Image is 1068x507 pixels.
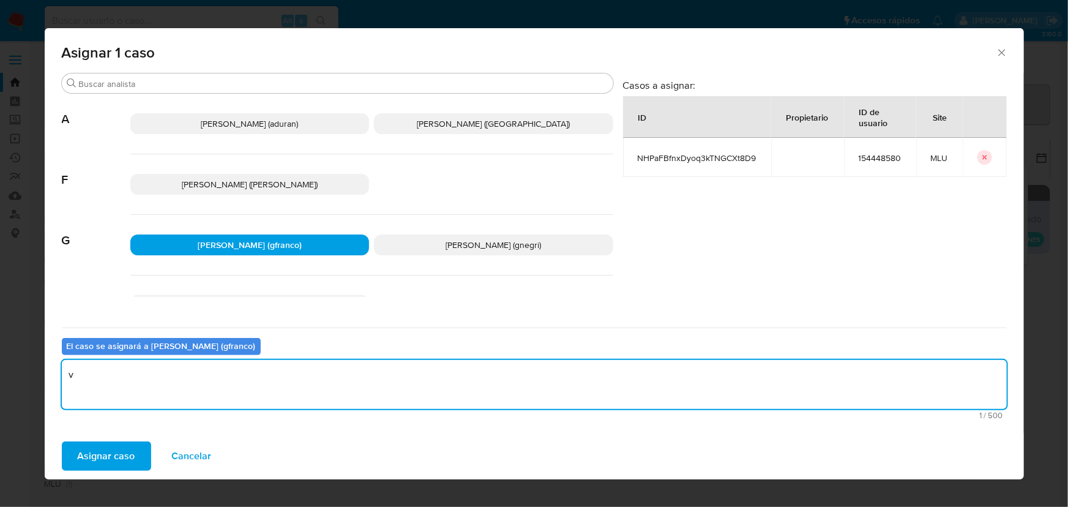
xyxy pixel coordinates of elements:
span: J [62,276,130,309]
span: G [62,215,130,248]
span: [PERSON_NAME] (gfranco) [198,239,302,251]
span: Asignar 1 caso [62,45,996,60]
div: [PERSON_NAME] (aduran) [130,113,370,134]
textarea: v [62,360,1007,409]
button: Cerrar ventana [996,47,1007,58]
div: Propietario [772,102,843,132]
span: [PERSON_NAME] ([PERSON_NAME]) [182,178,318,190]
div: Site [919,102,962,132]
h3: Casos a asignar: [623,79,1007,91]
div: [PERSON_NAME] (gfranco) [130,235,370,255]
b: El caso se asignará a [PERSON_NAME] (gfranco) [67,340,256,352]
span: [PERSON_NAME] (aduran) [201,118,298,130]
span: 154448580 [859,152,902,163]
button: Asignar caso [62,441,151,471]
span: Cancelar [172,443,212,470]
button: Buscar [67,78,77,88]
div: ID de usuario [845,97,916,137]
button: icon-button [977,150,992,165]
div: [PERSON_NAME] (gnegri) [374,235,613,255]
span: A [62,94,130,127]
span: Asignar caso [78,443,135,470]
span: F [62,154,130,187]
span: [PERSON_NAME] (gnegri) [446,239,541,251]
div: assign-modal [45,28,1024,479]
span: [PERSON_NAME] ([GEOGRAPHIC_DATA]) [417,118,570,130]
span: NHPaFBfnxDyoq3kTNGCXt8D9 [638,152,756,163]
button: Cancelar [156,441,228,471]
div: ID [624,102,662,132]
input: Buscar analista [79,78,608,89]
div: [PERSON_NAME] ([GEOGRAPHIC_DATA]) [374,113,613,134]
span: MLU [931,152,948,163]
div: [PERSON_NAME] (jolarrea) [130,295,370,316]
span: Máximo 500 caracteres [65,411,1003,419]
div: [PERSON_NAME] ([PERSON_NAME]) [130,174,370,195]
